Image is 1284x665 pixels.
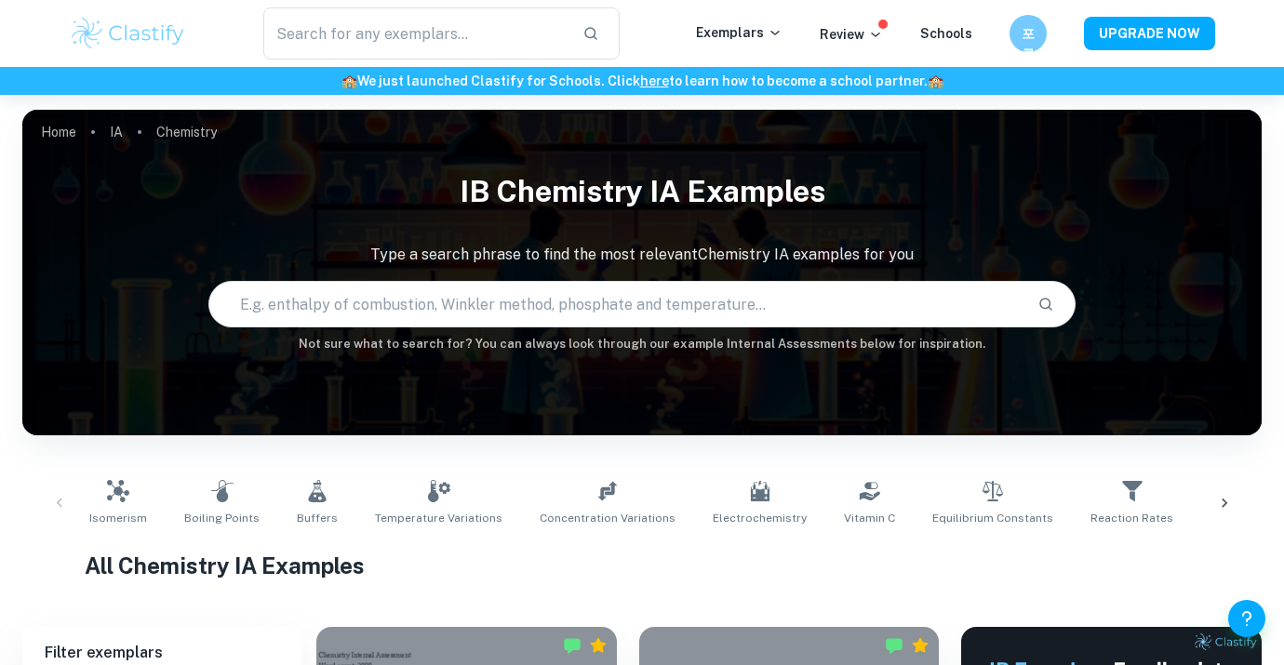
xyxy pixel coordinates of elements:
a: IA [110,119,123,145]
span: Temperature Variations [375,510,502,526]
img: Clastify logo [69,15,187,52]
p: Chemistry [156,122,217,142]
span: Concentration Variations [540,510,675,526]
p: Exemplars [696,22,782,43]
a: Home [41,119,76,145]
a: Schools [920,26,972,41]
button: Help and Feedback [1228,600,1265,637]
p: Review [820,24,883,45]
h6: We just launched Clastify for Schools. Click to learn how to become a school partner. [4,71,1280,91]
button: UPGRADE NOW [1084,17,1215,50]
img: Marked [885,636,903,655]
span: Isomerism [89,510,147,526]
div: Premium [589,636,608,655]
span: Buffers [297,510,338,526]
h6: 포루 [1018,23,1039,44]
span: Vitamin C [844,510,895,526]
a: here [640,73,669,88]
h1: All Chemistry IA Examples [85,549,1200,582]
span: Equilibrium Constants [932,510,1053,526]
h6: Not sure what to search for? You can always look through our example Internal Assessments below f... [22,335,1262,353]
p: Type a search phrase to find the most relevant Chemistry IA examples for you [22,244,1262,266]
img: Marked [563,636,582,655]
div: Premium [911,636,930,655]
span: Reaction Rates [1090,510,1173,526]
button: 포루 [1010,15,1047,52]
span: 🏫 [341,73,357,88]
input: Search for any exemplars... [263,7,568,60]
span: 🏫 [928,73,943,88]
span: Electrochemistry [713,510,807,526]
input: E.g. enthalpy of combustion, Winkler method, phosphate and temperature... [209,278,1023,330]
button: Search [1030,288,1062,320]
h1: IB Chemistry IA examples [22,162,1262,221]
span: Boiling Points [184,510,260,526]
